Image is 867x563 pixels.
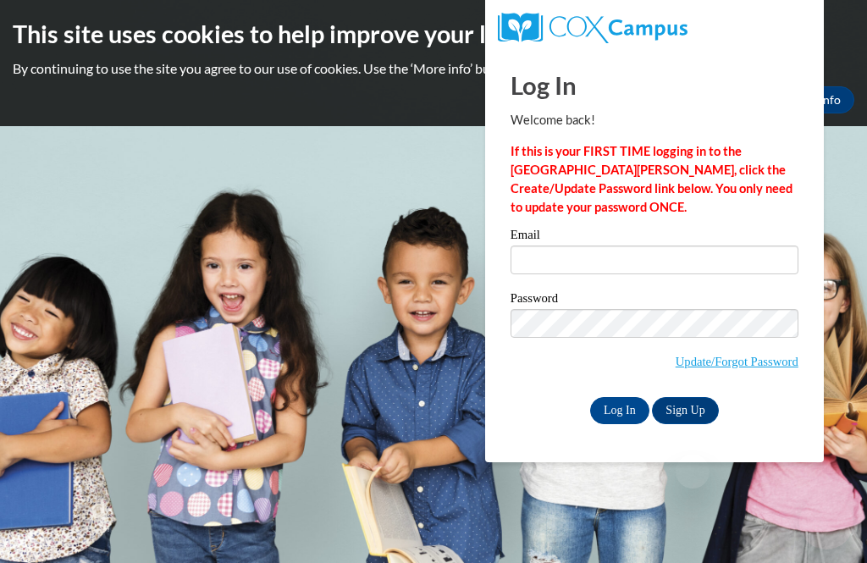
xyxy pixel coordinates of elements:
label: Email [511,229,798,246]
label: Password [511,292,798,309]
a: Sign Up [652,397,718,424]
p: Welcome back! [511,111,798,130]
iframe: Button to launch messaging window [799,495,853,549]
p: By continuing to use the site you agree to our use of cookies. Use the ‘More info’ button to read... [13,59,854,78]
a: Update/Forgot Password [676,355,798,368]
input: Log In [590,397,649,424]
iframe: Close message [676,455,710,488]
strong: If this is your FIRST TIME logging in to the [GEOGRAPHIC_DATA][PERSON_NAME], click the Create/Upd... [511,144,792,214]
h2: This site uses cookies to help improve your learning experience. [13,17,854,51]
h1: Log In [511,68,798,102]
img: COX Campus [498,13,688,43]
